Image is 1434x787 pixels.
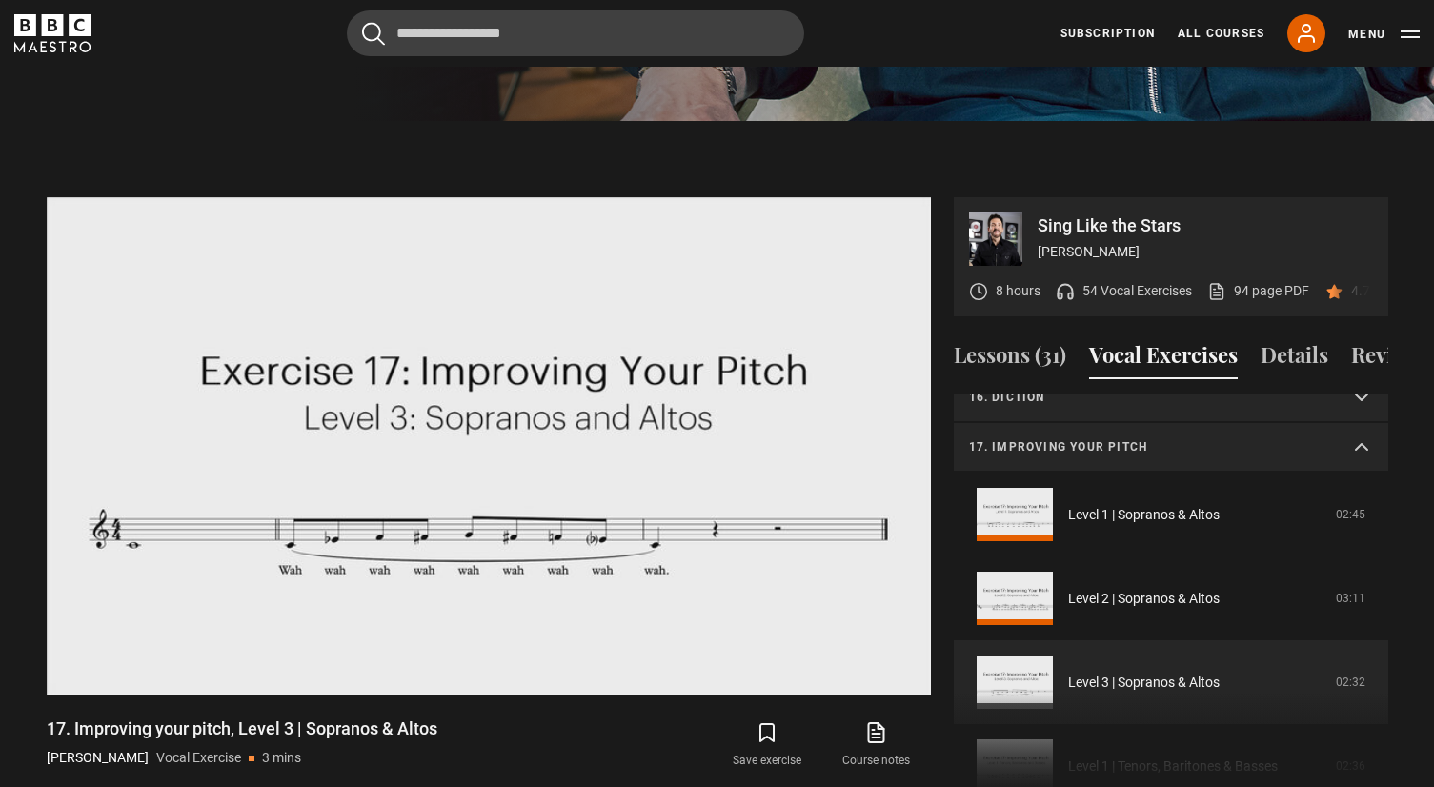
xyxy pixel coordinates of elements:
p: Vocal Exercise [156,748,241,768]
button: Details [1261,339,1328,379]
button: Vocal Exercises [1089,339,1238,379]
p: 54 Vocal Exercises [1082,281,1192,301]
p: Sing Like the Stars [1038,217,1373,234]
a: Level 3 | Sopranos & Altos [1068,673,1220,693]
a: Subscription [1060,25,1155,42]
input: Search [347,10,804,56]
a: Level 2 | Sopranos & Altos [1068,589,1220,609]
button: Toggle navigation [1348,25,1420,44]
p: [PERSON_NAME] [47,748,149,768]
summary: 17. Improving your pitch [954,423,1388,473]
a: Level 1 | Sopranos & Altos [1068,505,1220,525]
p: [PERSON_NAME] [1038,242,1373,262]
h1: 17. Improving your pitch, Level 3 | Sopranos & Altos [47,717,437,740]
video-js: Video Player [47,197,931,695]
button: Lessons (31) [954,339,1066,379]
p: 17. Improving your pitch [969,438,1327,455]
summary: 16. Diction [954,373,1388,423]
a: All Courses [1178,25,1264,42]
a: Course notes [821,717,930,773]
button: Submit the search query [362,22,385,46]
p: 16. Diction [969,389,1327,406]
p: 3 mins [262,748,301,768]
a: 94 page PDF [1207,281,1309,301]
svg: BBC Maestro [14,14,91,52]
p: 8 hours [996,281,1040,301]
button: Save exercise [713,717,821,773]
